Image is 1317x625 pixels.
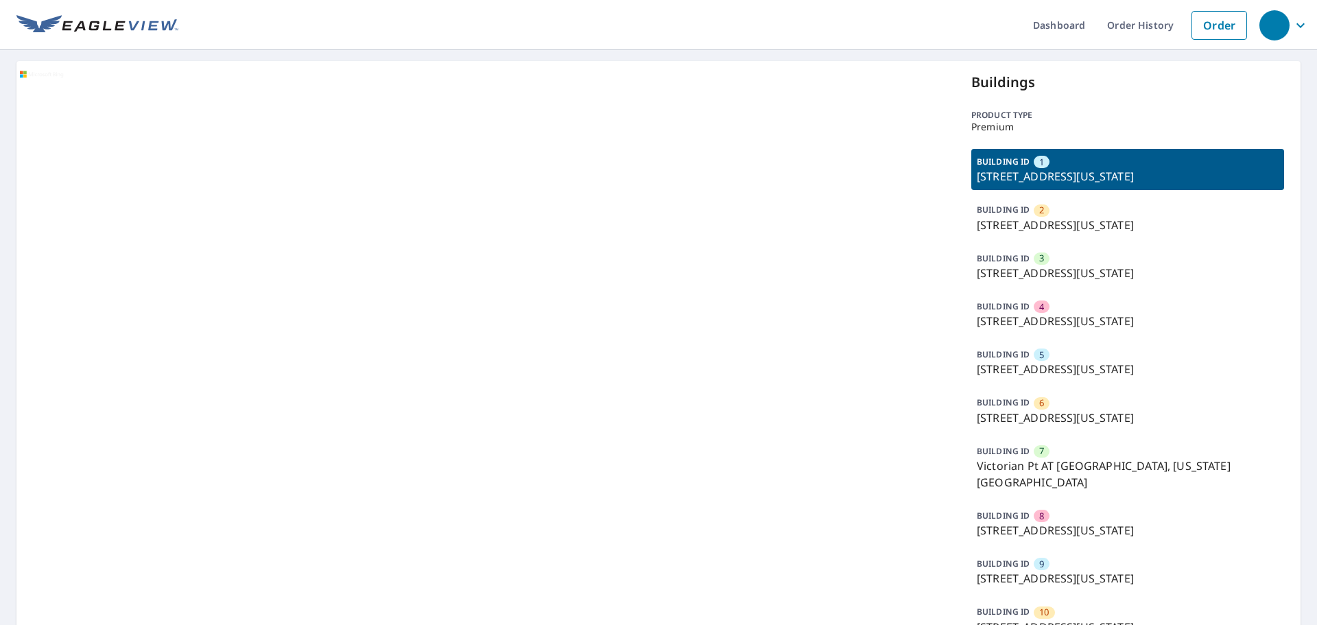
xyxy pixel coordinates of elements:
[977,300,1030,312] p: BUILDING ID
[977,252,1030,264] p: BUILDING ID
[971,109,1284,121] p: Product type
[1039,606,1049,619] span: 10
[977,349,1030,360] p: BUILDING ID
[971,121,1284,132] p: Premium
[977,522,1279,539] p: [STREET_ADDRESS][US_STATE]
[977,265,1279,281] p: [STREET_ADDRESS][US_STATE]
[971,72,1284,93] p: Buildings
[1191,11,1247,40] a: Order
[977,458,1279,491] p: Victorian Pt AT [GEOGRAPHIC_DATA], [US_STATE][GEOGRAPHIC_DATA]
[1039,558,1044,571] span: 9
[1039,204,1044,217] span: 2
[977,606,1030,617] p: BUILDING ID
[977,361,1279,377] p: [STREET_ADDRESS][US_STATE]
[977,156,1030,167] p: BUILDING ID
[977,217,1279,233] p: [STREET_ADDRESS][US_STATE]
[977,204,1030,215] p: BUILDING ID
[977,313,1279,329] p: [STREET_ADDRESS][US_STATE]
[16,15,178,36] img: EV Logo
[977,558,1030,569] p: BUILDING ID
[1039,252,1044,265] span: 3
[977,510,1030,521] p: BUILDING ID
[977,445,1030,457] p: BUILDING ID
[977,410,1279,426] p: [STREET_ADDRESS][US_STATE]
[977,397,1030,408] p: BUILDING ID
[977,168,1279,185] p: [STREET_ADDRESS][US_STATE]
[977,570,1279,587] p: [STREET_ADDRESS][US_STATE]
[1039,300,1044,314] span: 4
[1039,349,1044,362] span: 5
[1039,445,1044,458] span: 7
[1039,397,1044,410] span: 6
[1039,510,1044,523] span: 8
[1039,156,1044,169] span: 1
